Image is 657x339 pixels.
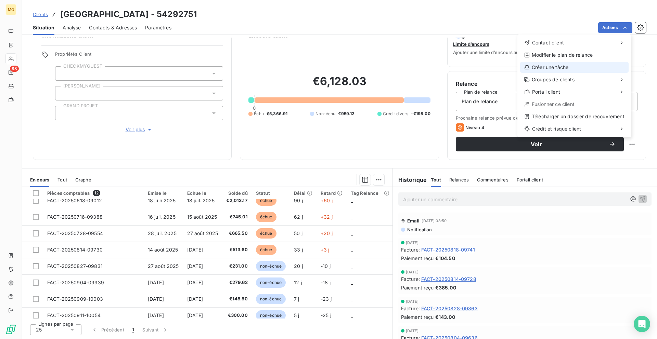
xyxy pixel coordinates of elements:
div: Télécharger un dossier de recouvrement [520,111,629,122]
div: Actions [517,35,631,137]
span: Groupes de clients [532,76,575,83]
span: Crédit et risque client [532,125,581,132]
span: Contact client [532,39,564,46]
div: Fusionner ce client [520,99,629,110]
div: Modifier le plan de relance [520,50,629,60]
div: Créer une tâche [520,62,629,73]
span: Portail client [532,89,560,95]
